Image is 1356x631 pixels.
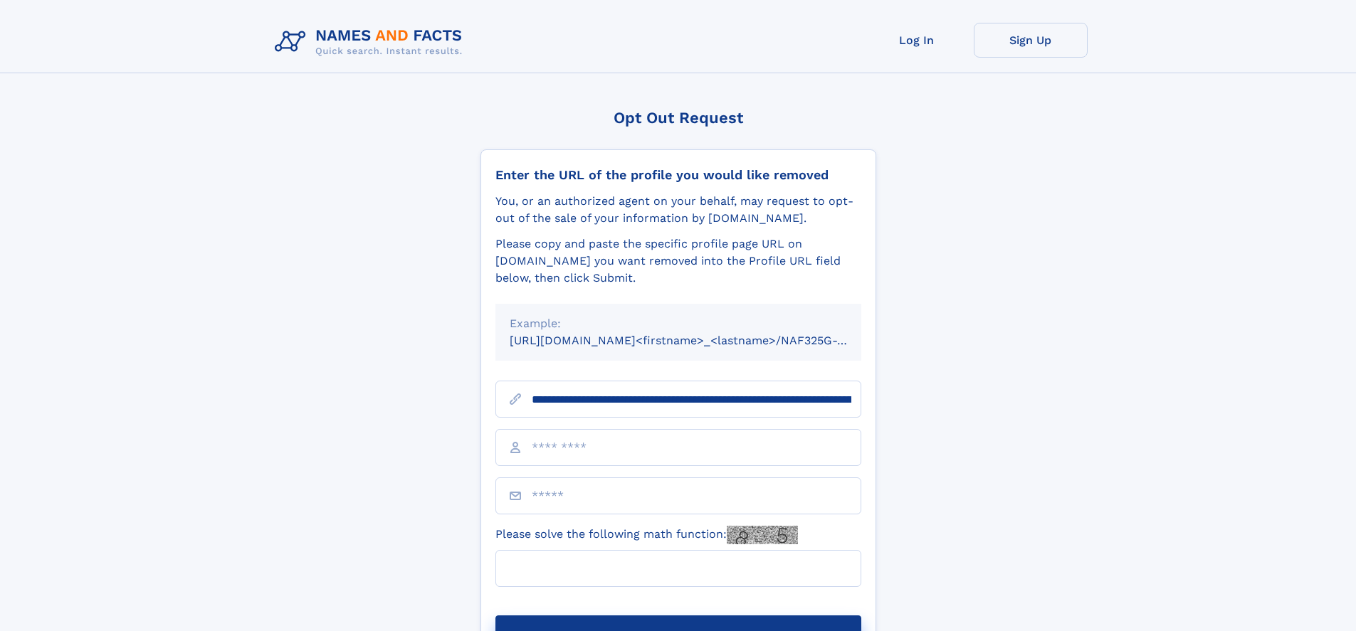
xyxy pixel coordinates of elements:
[510,315,847,332] div: Example:
[510,334,888,347] small: [URL][DOMAIN_NAME]<firstname>_<lastname>/NAF325G-xxxxxxxx
[974,23,1088,58] a: Sign Up
[495,235,861,287] div: Please copy and paste the specific profile page URL on [DOMAIN_NAME] you want removed into the Pr...
[495,526,798,544] label: Please solve the following math function:
[269,23,474,61] img: Logo Names and Facts
[495,193,861,227] div: You, or an authorized agent on your behalf, may request to opt-out of the sale of your informatio...
[495,167,861,183] div: Enter the URL of the profile you would like removed
[860,23,974,58] a: Log In
[480,109,876,127] div: Opt Out Request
